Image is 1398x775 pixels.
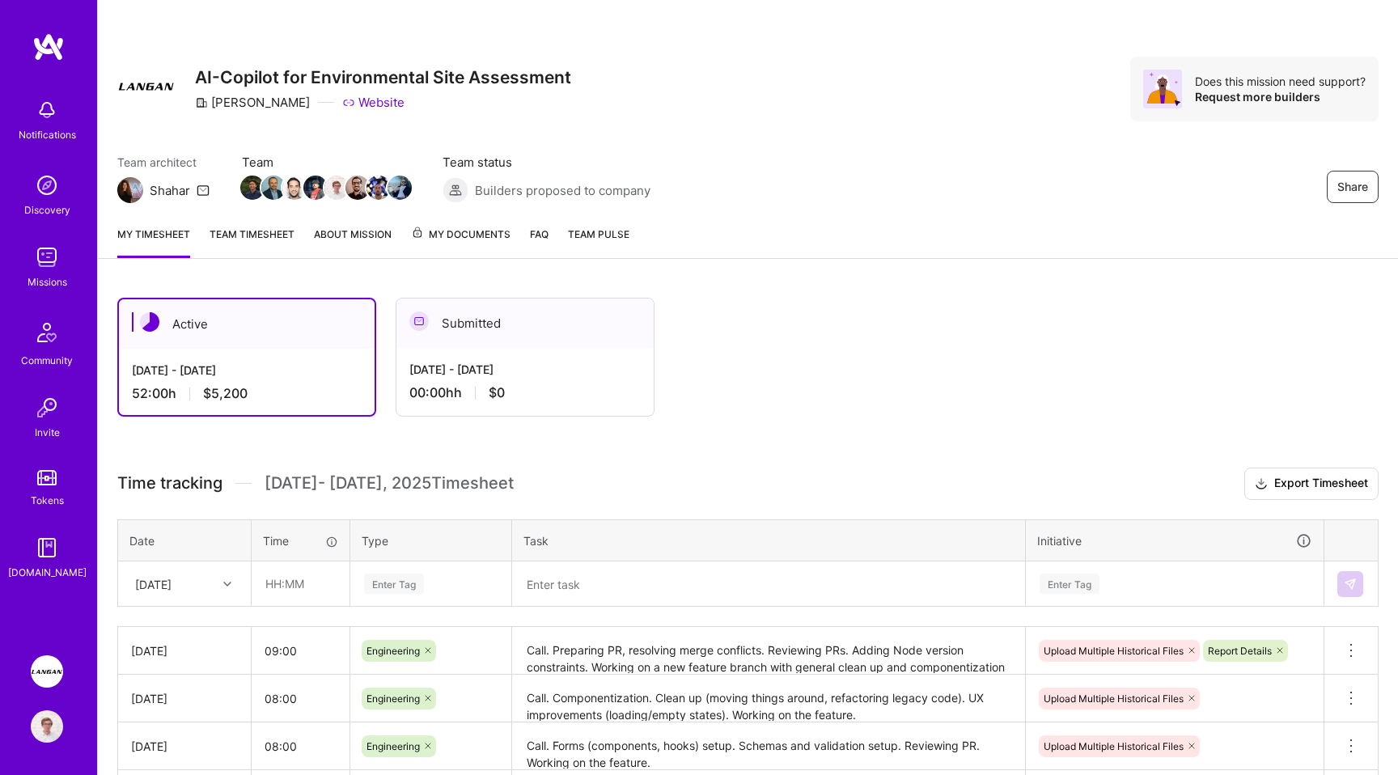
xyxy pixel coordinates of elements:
[140,312,159,332] img: Active
[28,273,67,290] div: Missions
[326,174,347,201] a: Team Member Avatar
[366,645,420,657] span: Engineering
[203,385,248,402] span: $5,200
[132,385,362,402] div: 52:00 h
[1327,171,1379,203] button: Share
[28,313,66,352] img: Community
[284,174,305,201] a: Team Member Avatar
[31,241,63,273] img: teamwork
[1044,692,1184,705] span: Upload Multiple Historical Files
[305,174,326,201] a: Team Member Avatar
[409,384,641,401] div: 00:00h h
[252,677,349,720] input: HH:MM
[27,655,67,688] a: Langan: AI-Copilot for Environmental Site Assessment
[364,571,424,596] div: Enter Tag
[347,174,368,201] a: Team Member Avatar
[514,724,1023,769] textarea: Call. Forms (components, hooks) setup. Schemas and validation setup. Reviewing PR. Working on the...
[1143,70,1182,108] img: Avatar
[342,94,405,111] a: Website
[132,362,362,379] div: [DATE] - [DATE]
[350,519,512,561] th: Type
[1037,531,1312,550] div: Initiative
[1040,571,1099,596] div: Enter Tag
[32,32,65,61] img: logo
[568,228,629,240] span: Team Pulse
[131,690,238,707] div: [DATE]
[489,384,505,401] span: $0
[263,174,284,201] a: Team Member Avatar
[411,226,510,258] a: My Documents
[21,352,73,369] div: Community
[240,176,265,200] img: Team Member Avatar
[197,184,210,197] i: icon Mail
[8,564,87,581] div: [DOMAIN_NAME]
[409,361,641,378] div: [DATE] - [DATE]
[31,655,63,688] img: Langan: AI-Copilot for Environmental Site Assessment
[131,642,238,659] div: [DATE]
[368,174,389,201] a: Team Member Avatar
[366,740,420,752] span: Engineering
[475,182,650,199] span: Builders proposed to company
[37,470,57,485] img: tokens
[27,710,67,743] a: User Avatar
[1044,740,1184,752] span: Upload Multiple Historical Files
[314,226,392,258] a: About Mission
[252,629,349,672] input: HH:MM
[443,177,468,203] img: Builders proposed to company
[443,154,650,171] span: Team status
[345,176,370,200] img: Team Member Avatar
[119,299,375,349] div: Active
[195,96,208,109] i: icon CompanyGray
[282,176,307,200] img: Team Member Avatar
[411,226,510,244] span: My Documents
[263,532,338,549] div: Time
[117,473,222,493] span: Time tracking
[31,94,63,126] img: bell
[1244,468,1379,500] button: Export Timesheet
[1337,179,1368,195] span: Share
[31,169,63,201] img: discovery
[150,182,190,199] div: Shahar
[409,311,429,331] img: Submitted
[195,67,571,87] h3: AI-Copilot for Environmental Site Assessment
[242,174,263,201] a: Team Member Avatar
[388,176,412,200] img: Team Member Avatar
[195,94,310,111] div: [PERSON_NAME]
[117,177,143,203] img: Team Architect
[1255,476,1268,493] i: icon Download
[1195,74,1366,89] div: Does this mission need support?
[24,201,70,218] div: Discovery
[514,676,1023,721] textarea: Call. Componentization. Clean up (moving things around, refactoring legacy code). UX improvements...
[252,562,349,605] input: HH:MM
[31,492,64,509] div: Tokens
[530,226,549,258] a: FAQ
[252,725,349,768] input: HH:MM
[117,57,176,115] img: Company Logo
[35,424,60,441] div: Invite
[31,392,63,424] img: Invite
[514,629,1023,673] textarea: Call. Preparing PR, resolving merge conflicts. Reviewing PRs. Adding Node version constraints. Wo...
[366,692,420,705] span: Engineering
[512,519,1026,561] th: Task
[568,226,629,258] a: Team Pulse
[303,176,328,200] img: Team Member Avatar
[1344,578,1357,591] img: Submit
[31,710,63,743] img: User Avatar
[31,531,63,564] img: guide book
[1208,645,1272,657] span: Report Details
[135,575,172,592] div: [DATE]
[1044,645,1184,657] span: Upload Multiple Historical Files
[396,299,654,348] div: Submitted
[324,176,349,200] img: Team Member Avatar
[117,226,190,258] a: My timesheet
[117,154,210,171] span: Team architect
[242,154,410,171] span: Team
[1195,89,1366,104] div: Request more builders
[261,176,286,200] img: Team Member Avatar
[265,473,514,493] span: [DATE] - [DATE] , 2025 Timesheet
[389,174,410,201] a: Team Member Avatar
[210,226,294,258] a: Team timesheet
[223,580,231,588] i: icon Chevron
[131,738,238,755] div: [DATE]
[366,176,391,200] img: Team Member Avatar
